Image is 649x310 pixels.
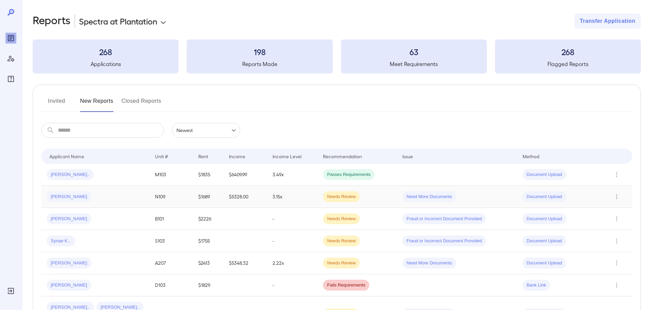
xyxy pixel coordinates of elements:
[47,238,75,244] span: Synae K...
[47,216,91,222] span: [PERSON_NAME]
[33,39,641,74] summary: 268Applications198Reports Made63Meet Requirements268Flagged Reports
[323,238,360,244] span: Needs Review
[267,186,318,208] td: 3.15x
[523,152,539,160] div: Method
[49,152,84,160] div: Applicant Name
[523,282,550,289] span: Bank Link
[341,60,487,68] h5: Meet Requirements
[267,252,318,274] td: 2.22x
[193,252,223,274] td: $2413
[122,96,161,112] button: Closed Reports
[223,164,267,186] td: $6409.99
[323,216,360,222] span: Needs Review
[323,282,369,289] span: Fails Requirements
[150,164,193,186] td: M103
[402,260,456,266] span: Need More Documents
[187,46,333,57] h3: 198
[193,186,223,208] td: $1689
[267,230,318,252] td: -
[495,46,641,57] h3: 268
[187,60,333,68] h5: Reports Made
[150,274,193,296] td: D103
[223,252,267,274] td: $5348.32
[341,46,487,57] h3: 63
[523,194,566,200] span: Document Upload
[611,235,622,246] button: Row Actions
[41,96,72,112] button: Invited
[5,33,16,44] div: Reports
[150,208,193,230] td: B101
[495,60,641,68] h5: Flagged Reports
[5,285,16,296] div: Log Out
[33,14,71,29] h2: Reports
[172,123,240,138] div: Newest
[611,213,622,224] button: Row Actions
[150,186,193,208] td: N109
[47,194,91,200] span: [PERSON_NAME]
[267,164,318,186] td: 3.49x
[574,14,641,29] button: Transfer Application
[323,172,374,178] span: Passes Requirements
[402,152,413,160] div: Issue
[402,194,456,200] span: Need More Documents
[611,280,622,291] button: Row Actions
[267,274,318,296] td: -
[47,172,94,178] span: [PERSON_NAME]..
[79,16,157,27] p: Spectra at Plantation
[198,152,209,160] div: Rent
[323,152,362,160] div: Recommendation
[223,186,267,208] td: $5328.00
[47,260,91,266] span: [PERSON_NAME]
[80,96,113,112] button: New Reports
[267,208,318,230] td: -
[193,164,223,186] td: $1835
[523,238,566,244] span: Document Upload
[193,208,223,230] td: $2226
[150,230,193,252] td: S103
[402,216,486,222] span: Fraud or Incorrect Document Provided
[33,60,179,68] h5: Applications
[229,152,245,160] div: Income
[523,216,566,222] span: Document Upload
[611,258,622,268] button: Row Actions
[5,74,16,84] div: FAQ
[150,252,193,274] td: A207
[33,46,179,57] h3: 268
[323,194,360,200] span: Needs Review
[155,152,168,160] div: Unit #
[273,152,302,160] div: Income Level
[193,230,223,252] td: $1755
[193,274,223,296] td: $1829
[523,260,566,266] span: Document Upload
[402,238,486,244] span: Fraud or Incorrect Document Provided
[5,53,16,64] div: Manage Users
[523,172,566,178] span: Document Upload
[47,282,91,289] span: [PERSON_NAME]
[611,169,622,180] button: Row Actions
[611,191,622,202] button: Row Actions
[323,260,360,266] span: Needs Review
